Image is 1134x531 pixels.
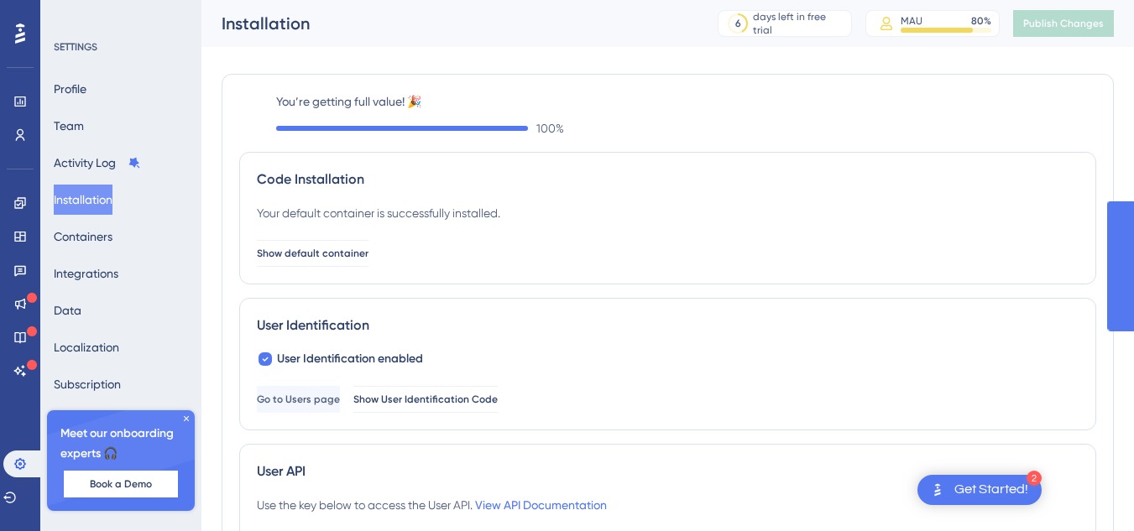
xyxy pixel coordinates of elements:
[54,185,112,215] button: Installation
[257,393,340,406] span: Go to Users page
[276,91,1096,112] label: You’re getting full value! 🎉
[54,332,119,362] button: Localization
[54,406,149,436] button: Rate Limiting
[90,477,152,491] span: Book a Demo
[257,169,1079,190] div: Code Installation
[54,40,190,54] div: SETTINGS
[54,74,86,104] button: Profile
[257,247,368,260] span: Show default container
[901,14,922,28] div: MAU
[257,315,1079,336] div: User Identification
[54,258,118,289] button: Integrations
[917,475,1042,505] div: Open Get Started! checklist, remaining modules: 2
[257,461,1079,482] div: User API
[1063,465,1114,515] iframe: UserGuiding AI Assistant Launcher
[353,393,498,406] span: Show User Identification Code
[954,481,1028,499] div: Get Started!
[257,495,607,515] div: Use the key below to access the User API.
[536,118,564,138] span: 100 %
[257,386,340,413] button: Go to Users page
[475,498,607,512] a: View API Documentation
[257,203,500,223] div: Your default container is successfully installed.
[1023,17,1104,30] span: Publish Changes
[54,221,112,252] button: Containers
[222,12,676,35] div: Installation
[54,295,81,325] button: Data
[1027,471,1042,486] div: 2
[60,424,181,464] span: Meet our onboarding experts 🎧
[277,349,423,369] span: User Identification enabled
[928,480,948,500] img: launcher-image-alternative-text
[353,386,498,413] button: Show User Identification Code
[753,10,846,37] div: days left in free trial
[64,471,178,497] button: Book a Demo
[735,17,741,30] div: 6
[1013,10,1114,37] button: Publish Changes
[971,14,991,28] div: 80 %
[54,111,84,141] button: Team
[257,240,368,267] button: Show default container
[54,369,121,399] button: Subscription
[54,148,141,178] button: Activity Log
